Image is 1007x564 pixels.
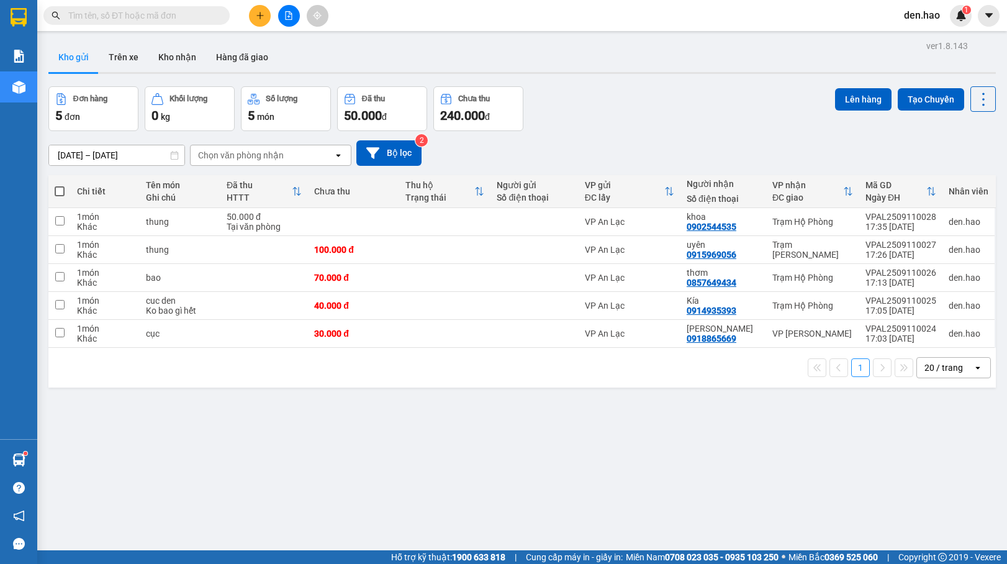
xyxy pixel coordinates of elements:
button: Hàng đã giao [206,42,278,72]
div: ĐC lấy [585,193,664,202]
span: 5 [248,108,255,123]
div: Khác [77,278,133,288]
div: Mã GD [865,180,926,190]
th: Toggle SortBy [579,175,680,208]
span: đ [382,112,387,122]
span: plus [256,11,264,20]
div: cục [146,329,214,339]
div: Khác [77,250,133,260]
div: thung [146,217,214,227]
div: Đã thu [362,94,385,103]
button: Kho gửi [48,42,99,72]
th: Toggle SortBy [859,175,942,208]
svg: open [333,150,343,160]
div: 20 / trang [924,362,963,374]
th: Toggle SortBy [220,175,308,208]
span: file-add [284,11,293,20]
div: Ghi chú [146,193,214,202]
img: icon-new-feature [955,10,967,21]
button: Kho nhận [148,42,206,72]
span: Miền Bắc [788,550,878,564]
div: 1 món [77,296,133,306]
div: Trạm Hộ Phòng [772,301,853,311]
div: 1 món [77,268,133,278]
strong: 0369 525 060 [824,552,878,562]
div: uyên [687,240,760,250]
div: Tên món [146,180,214,190]
div: VPAL2509110026 [865,268,936,278]
div: ver 1.8.143 [926,39,968,53]
th: Toggle SortBy [766,175,859,208]
div: 1 món [77,212,133,222]
div: 70.000 đ [314,273,393,283]
div: Khác [77,334,133,343]
div: VPAL2509110025 [865,296,936,306]
button: caret-down [978,5,1000,27]
button: Chưa thu240.000đ [433,86,523,131]
span: món [257,112,274,122]
div: Khối lượng [169,94,207,103]
span: aim [313,11,322,20]
button: aim [307,5,328,27]
div: Ngày ĐH [865,193,926,202]
div: 17:03 [DATE] [865,334,936,343]
div: huỳnh khải [687,324,760,334]
div: 17:26 [DATE] [865,250,936,260]
span: caret-down [983,10,995,21]
div: VP An Lạc [585,245,674,255]
span: | [887,550,889,564]
div: thung [146,245,214,255]
span: kg [161,112,170,122]
div: 17:13 [DATE] [865,278,936,288]
div: Trạm Hộ Phòng [772,273,853,283]
div: VPAL2509110027 [865,240,936,250]
sup: 1 [962,6,971,14]
div: Trạng thái [405,193,474,202]
span: 5 [55,108,62,123]
span: Miền Nam [626,550,779,564]
div: Người gửi [497,180,572,190]
div: ĐC giao [772,193,843,202]
strong: 1900 633 818 [452,552,505,562]
div: den.hao [949,217,988,227]
div: Chi tiết [77,186,133,196]
div: VPAL2509110024 [865,324,936,334]
span: đ [485,112,490,122]
div: VP [PERSON_NAME] [772,329,853,339]
div: VP nhận [772,180,843,190]
div: Ko bao gì hết [146,306,214,316]
div: 0914935393 [687,306,736,316]
img: warehouse-icon [12,453,25,466]
div: 1 món [77,324,133,334]
div: cuc den [146,296,214,306]
button: Trên xe [99,42,148,72]
sup: 2 [415,134,428,147]
div: 0918865669 [687,334,736,343]
div: thơm [687,268,760,278]
div: 17:05 [DATE] [865,306,936,316]
div: bao [146,273,214,283]
div: 0857649434 [687,278,736,288]
div: den.hao [949,301,988,311]
div: 50.000 đ [227,212,302,222]
div: Trạm [PERSON_NAME] [772,240,853,260]
span: 240.000 [440,108,485,123]
div: VPAL2509110028 [865,212,936,222]
button: Số lượng5món [241,86,331,131]
img: warehouse-icon [12,81,25,94]
button: Khối lượng0kg [145,86,235,131]
span: | [515,550,517,564]
div: den.hao [949,329,988,339]
div: Trạm Hộ Phòng [772,217,853,227]
span: ⚪️ [782,555,785,560]
button: Lên hàng [835,88,892,111]
div: Chọn văn phòng nhận [198,149,284,161]
span: notification [13,510,25,522]
div: 30.000 đ [314,329,393,339]
input: Select a date range. [49,145,184,165]
th: Toggle SortBy [399,175,490,208]
div: Nhân viên [949,186,988,196]
input: Tìm tên, số ĐT hoặc mã đơn [68,9,215,22]
button: Đã thu50.000đ [337,86,427,131]
span: copyright [938,553,947,562]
